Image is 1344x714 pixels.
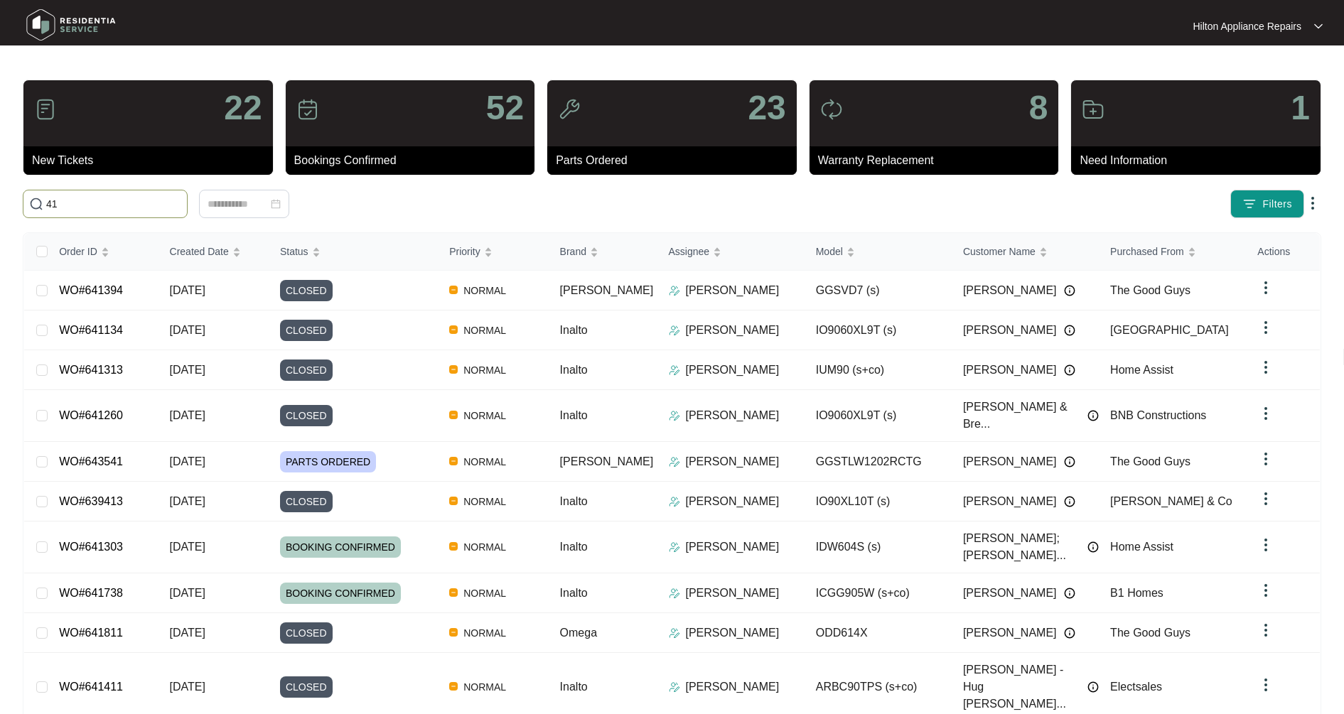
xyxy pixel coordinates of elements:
img: Info icon [1064,627,1075,639]
span: CLOSED [280,676,333,698]
span: [DATE] [170,409,205,421]
a: WO#643541 [59,455,123,467]
p: 52 [486,91,524,125]
img: Assigner Icon [669,541,680,553]
p: New Tickets [32,152,273,169]
span: The Good Guys [1110,455,1190,467]
span: BOOKING CONFIRMED [280,583,401,604]
img: Assigner Icon [669,364,680,376]
span: CLOSED [280,280,333,301]
p: [PERSON_NAME] [686,539,780,556]
span: NORMAL [458,453,512,470]
img: dropdown arrow [1257,279,1274,296]
p: Warranty Replacement [818,152,1059,169]
img: dropdown arrow [1257,405,1274,422]
span: The Good Guys [1110,627,1190,639]
span: Inalto [560,364,588,376]
img: Info icon [1064,588,1075,599]
a: WO#641303 [59,541,123,553]
td: IUM90 (s+co) [805,350,952,390]
p: Bookings Confirmed [294,152,535,169]
img: Assigner Icon [669,627,680,639]
span: Home Assist [1110,364,1173,376]
a: WO#641738 [59,587,123,599]
span: BNB Constructions [1110,409,1206,421]
span: [DATE] [170,364,205,376]
img: Vercel Logo [449,325,458,334]
img: Assigner Icon [669,410,680,421]
span: Inalto [560,541,588,553]
span: Priority [449,244,480,259]
a: WO#641260 [59,409,123,421]
span: BOOKING CONFIRMED [280,536,401,558]
span: Inalto [560,409,588,421]
a: WO#641394 [59,284,123,296]
p: Need Information [1080,152,1321,169]
img: dropdown arrow [1257,450,1274,467]
span: Electsales [1110,681,1162,693]
th: Customer Name [952,233,1099,271]
img: Vercel Logo [449,457,458,465]
img: dropdown arrow [1257,582,1274,599]
td: IO9060XL9T (s) [805,390,952,442]
img: filter icon [1242,197,1257,211]
span: [PERSON_NAME] & Bre... [963,399,1080,433]
span: [DATE] [170,681,205,693]
td: GGSTLW1202RCTG [805,442,952,482]
span: [DATE] [170,455,205,467]
img: dropdown arrow [1257,359,1274,376]
span: Assignee [669,244,710,259]
img: dropdown arrow [1257,490,1274,507]
span: CLOSED [280,320,333,341]
span: Home Assist [1110,541,1173,553]
p: [PERSON_NAME] [686,322,780,339]
p: [PERSON_NAME] [686,362,780,379]
td: ODD614X [805,613,952,653]
span: CLOSED [280,405,333,426]
img: icon [296,98,319,121]
span: [PERSON_NAME] [963,322,1057,339]
p: 23 [748,91,785,125]
td: IO9060XL9T (s) [805,310,952,350]
p: Hilton Appliance Repairs [1193,19,1301,33]
img: icon [1082,98,1104,121]
p: [PERSON_NAME] [686,624,780,642]
img: residentia service logo [21,4,121,46]
span: PARTS ORDERED [280,451,376,472]
span: Inalto [560,587,588,599]
span: CLOSED [280,359,333,381]
p: Parts Ordered [556,152,797,169]
img: icon [34,98,57,121]
img: Info icon [1087,681,1099,693]
a: WO#641134 [59,324,123,336]
th: Purchased From [1099,233,1246,271]
p: [PERSON_NAME] [686,585,780,602]
span: [DATE] [170,541,205,553]
p: 22 [224,91,262,125]
span: [DATE] [170,495,205,507]
span: NORMAL [458,322,512,339]
a: WO#641811 [59,627,123,639]
span: [PERSON_NAME] [963,453,1057,470]
span: Brand [560,244,586,259]
span: Customer Name [963,244,1036,259]
span: B1 Homes [1110,587,1163,599]
img: Assigner Icon [669,456,680,467]
span: CLOSED [280,491,333,512]
span: NORMAL [458,407,512,424]
span: Purchased From [1110,244,1183,259]
a: WO#641411 [59,681,123,693]
span: [DATE] [170,587,205,599]
img: dropdown arrow [1257,536,1274,553]
img: Info icon [1087,541,1099,553]
span: Model [816,244,843,259]
img: Assigner Icon [669,325,680,336]
span: [PERSON_NAME] [963,493,1057,510]
span: Filters [1262,197,1292,212]
td: ICGG905W (s+co) [805,573,952,613]
img: Vercel Logo [449,365,458,374]
span: [PERSON_NAME] [560,284,654,296]
span: [PERSON_NAME]; [PERSON_NAME]... [963,530,1080,564]
img: dropdown arrow [1304,195,1321,212]
img: Info icon [1087,410,1099,421]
